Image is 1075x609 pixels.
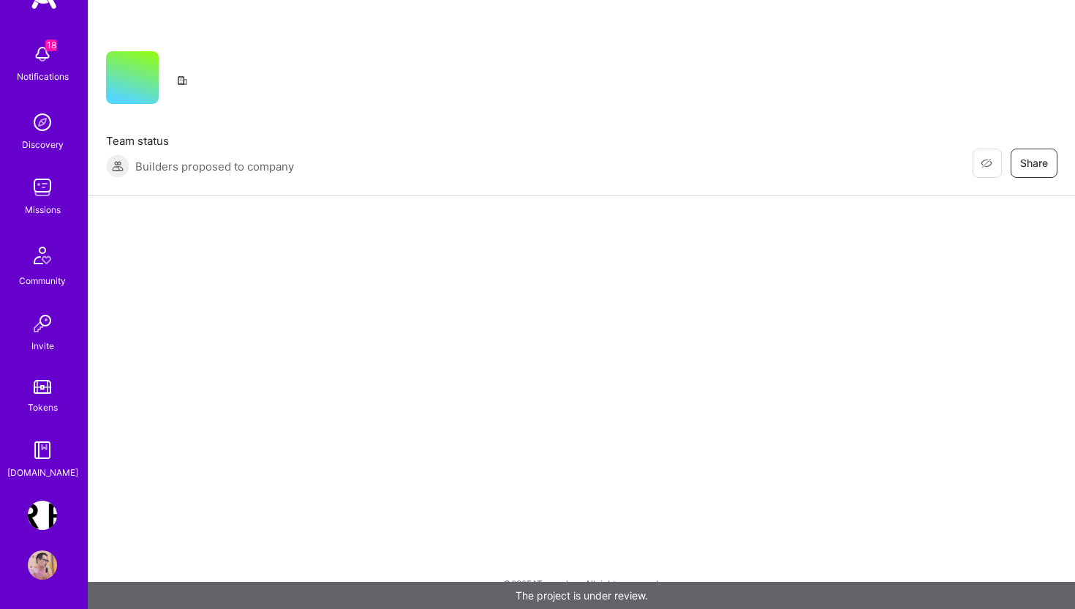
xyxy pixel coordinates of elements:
img: bell [28,40,57,69]
span: Team status [106,133,294,149]
div: The project is under review. [88,582,1075,609]
div: Missions [25,202,61,217]
img: Community [25,238,60,273]
img: teamwork [28,173,57,202]
img: guide book [28,436,57,465]
a: User Avatar [24,550,61,580]
div: Discovery [22,137,64,152]
img: tokens [34,380,51,394]
div: Tokens [28,400,58,415]
img: discovery [28,108,57,137]
img: Terr.ai: Building an Innovative Real Estate Platform [28,501,57,530]
span: Builders proposed to company [135,159,294,174]
div: Community [19,273,66,288]
span: Share [1020,156,1048,171]
img: Builders proposed to company [106,154,129,178]
img: User Avatar [28,550,57,580]
button: Share [1011,149,1057,178]
span: 18 [45,40,57,51]
div: Invite [31,338,54,354]
div: [DOMAIN_NAME] [7,465,78,480]
i: icon CompanyGray [176,75,188,86]
i: icon EyeClosed [981,157,992,169]
div: Notifications [17,69,69,84]
a: Terr.ai: Building an Innovative Real Estate Platform [24,501,61,530]
img: Invite [28,309,57,338]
